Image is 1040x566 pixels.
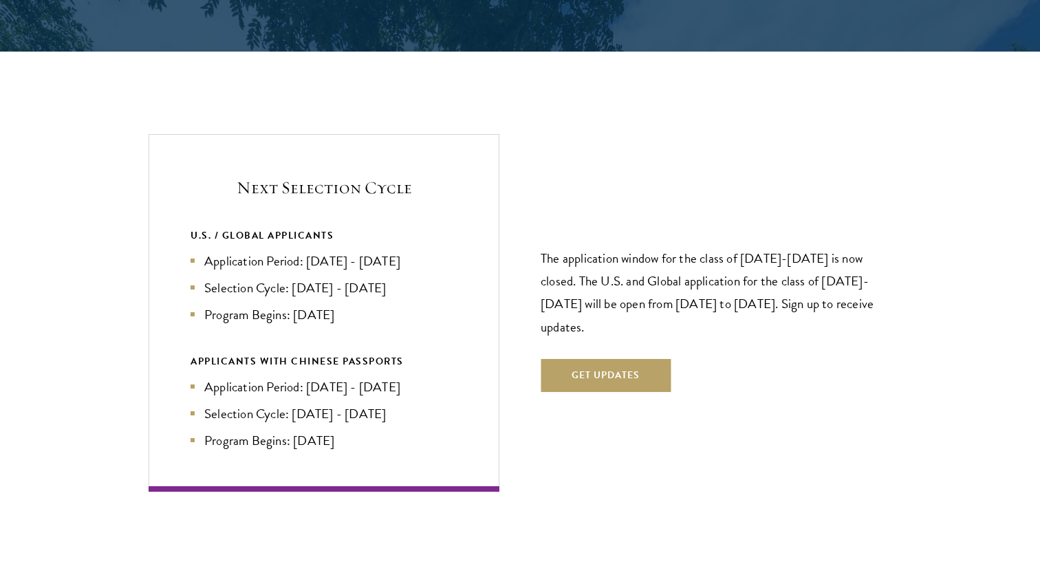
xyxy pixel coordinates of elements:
[541,359,671,392] button: Get Updates
[191,305,457,325] li: Program Begins: [DATE]
[191,377,457,397] li: Application Period: [DATE] - [DATE]
[191,251,457,271] li: Application Period: [DATE] - [DATE]
[191,353,457,370] div: APPLICANTS WITH CHINESE PASSPORTS
[191,176,457,199] h5: Next Selection Cycle
[191,404,457,424] li: Selection Cycle: [DATE] - [DATE]
[541,247,891,338] p: The application window for the class of [DATE]-[DATE] is now closed. The U.S. and Global applicat...
[191,227,457,244] div: U.S. / GLOBAL APPLICANTS
[191,431,457,450] li: Program Begins: [DATE]
[191,278,457,298] li: Selection Cycle: [DATE] - [DATE]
